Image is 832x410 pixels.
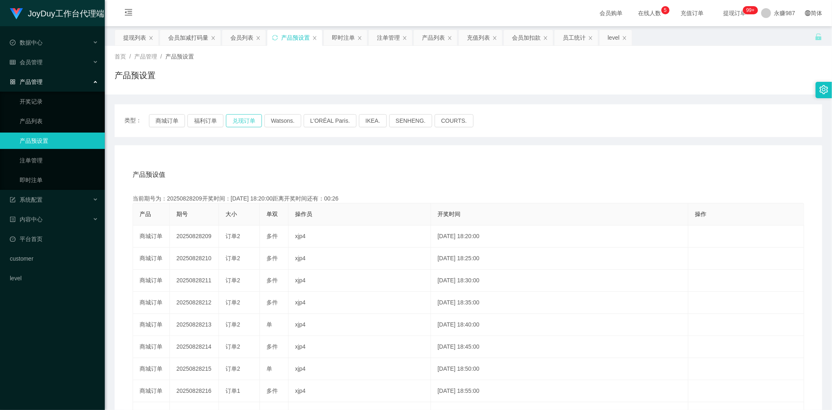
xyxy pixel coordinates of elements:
[664,6,667,14] p: 5
[10,216,43,223] span: 内容中心
[133,194,804,203] div: 当前期号为：20250828209开奖时间：[DATE] 18:20:00距离开奖时间还有：00:26
[133,170,165,180] span: 产品预设值
[266,233,278,239] span: 多件
[447,36,452,41] i: 图标: close
[133,380,170,402] td: 商城订单
[170,314,219,336] td: 20250828213
[230,30,253,45] div: 会员列表
[272,35,278,41] i: 图标: sync
[467,30,490,45] div: 充值列表
[588,36,593,41] i: 图标: close
[431,358,688,380] td: [DATE] 18:50:00
[28,0,104,27] h1: JoyDuy工作台代理端
[431,336,688,358] td: [DATE] 18:45:00
[312,36,317,41] i: 图标: close
[359,114,387,127] button: IKEA.
[289,248,431,270] td: xjp4
[115,69,156,81] h1: 产品预设置
[129,53,131,60] span: /
[133,336,170,358] td: 商城订单
[133,292,170,314] td: 商城订单
[149,36,153,41] i: 图标: close
[170,336,219,358] td: 20250828214
[266,343,278,350] span: 多件
[266,277,278,284] span: 多件
[176,211,188,217] span: 期号
[377,30,400,45] div: 注单管理
[281,30,310,45] div: 产品预设置
[431,292,688,314] td: [DATE] 18:35:00
[512,30,541,45] div: 会员加扣款
[226,114,262,127] button: 兑现订单
[266,299,278,306] span: 多件
[10,59,43,65] span: 会员管理
[170,292,219,314] td: 20250828212
[10,196,43,203] span: 系统配置
[170,380,219,402] td: 20250828216
[10,40,16,45] i: 图标: check-circle-o
[304,114,356,127] button: L'ORÉAL Paris.
[431,380,688,402] td: [DATE] 18:55:00
[266,387,278,394] span: 多件
[266,211,278,217] span: 单双
[289,270,431,292] td: xjp4
[492,36,497,41] i: 图标: close
[431,225,688,248] td: [DATE] 18:20:00
[10,270,98,286] a: level
[149,114,185,127] button: 商城订单
[133,225,170,248] td: 商城订单
[160,53,162,60] span: /
[123,30,146,45] div: 提现列表
[805,10,811,16] i: 图标: global
[431,314,688,336] td: [DATE] 18:40:00
[168,30,208,45] div: 会员加减打码量
[677,10,708,16] span: 充值订单
[10,79,43,85] span: 产品管理
[225,233,240,239] span: 订单2
[20,152,98,169] a: 注单管理
[289,336,431,358] td: xjp4
[389,114,432,127] button: SENHENG.
[289,314,431,336] td: xjp4
[20,133,98,149] a: 产品预设置
[422,30,445,45] div: 产品列表
[563,30,586,45] div: 员工统计
[266,255,278,261] span: 多件
[437,211,460,217] span: 开奖时间
[225,387,240,394] span: 订单1
[133,314,170,336] td: 商城订单
[225,255,240,261] span: 订单2
[289,292,431,314] td: xjp4
[170,225,219,248] td: 20250828209
[357,36,362,41] i: 图标: close
[225,277,240,284] span: 订单2
[661,6,670,14] sup: 5
[295,211,312,217] span: 操作员
[211,36,216,41] i: 图标: close
[225,299,240,306] span: 订单2
[133,270,170,292] td: 商城订单
[815,33,822,41] i: 图标: unlock
[332,30,355,45] div: 即时注单
[20,172,98,188] a: 即时注单
[115,0,142,27] i: 图标: menu-fold
[695,211,706,217] span: 操作
[719,10,751,16] span: 提现订单
[140,211,151,217] span: 产品
[170,358,219,380] td: 20250828215
[622,36,627,41] i: 图标: close
[124,114,149,127] span: 类型：
[10,59,16,65] i: 图标: table
[743,6,758,14] sup: 220
[20,113,98,129] a: 产品列表
[10,250,98,267] a: customer
[115,53,126,60] span: 首页
[170,270,219,292] td: 20250828211
[10,79,16,85] i: 图标: appstore-o
[289,358,431,380] td: xjp4
[187,114,223,127] button: 福利订单
[10,10,104,16] a: JoyDuy工作台代理端
[289,380,431,402] td: xjp4
[266,321,272,328] span: 单
[133,248,170,270] td: 商城订单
